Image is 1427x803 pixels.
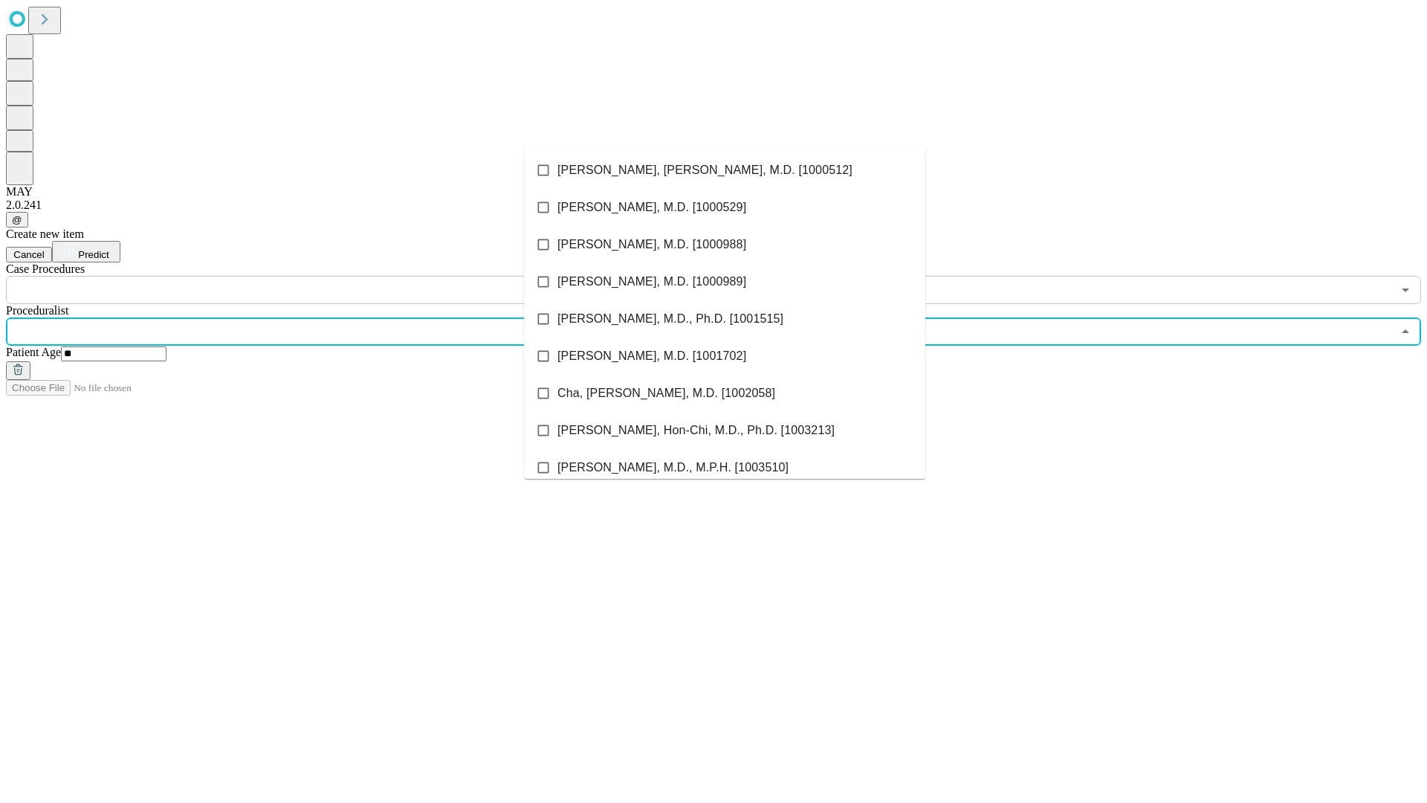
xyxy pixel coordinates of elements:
[6,247,52,262] button: Cancel
[557,459,789,477] span: [PERSON_NAME], M.D., M.P.H. [1003510]
[557,310,783,328] span: [PERSON_NAME], M.D., Ph.D. [1001515]
[6,346,61,358] span: Patient Age
[557,161,852,179] span: [PERSON_NAME], [PERSON_NAME], M.D. [1000512]
[12,214,22,225] span: @
[6,185,1421,199] div: MAY
[557,384,775,402] span: Cha, [PERSON_NAME], M.D. [1002058]
[557,347,746,365] span: [PERSON_NAME], M.D. [1001702]
[6,212,28,228] button: @
[6,228,84,240] span: Create new item
[557,199,746,216] span: [PERSON_NAME], M.D. [1000529]
[557,236,746,254] span: [PERSON_NAME], M.D. [1000988]
[1395,321,1416,342] button: Close
[6,262,85,275] span: Scheduled Procedure
[78,249,109,260] span: Predict
[557,422,835,439] span: [PERSON_NAME], Hon-Chi, M.D., Ph.D. [1003213]
[1395,280,1416,300] button: Open
[52,241,120,262] button: Predict
[6,304,68,317] span: Proceduralist
[13,249,45,260] span: Cancel
[557,273,746,291] span: [PERSON_NAME], M.D. [1000989]
[6,199,1421,212] div: 2.0.241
